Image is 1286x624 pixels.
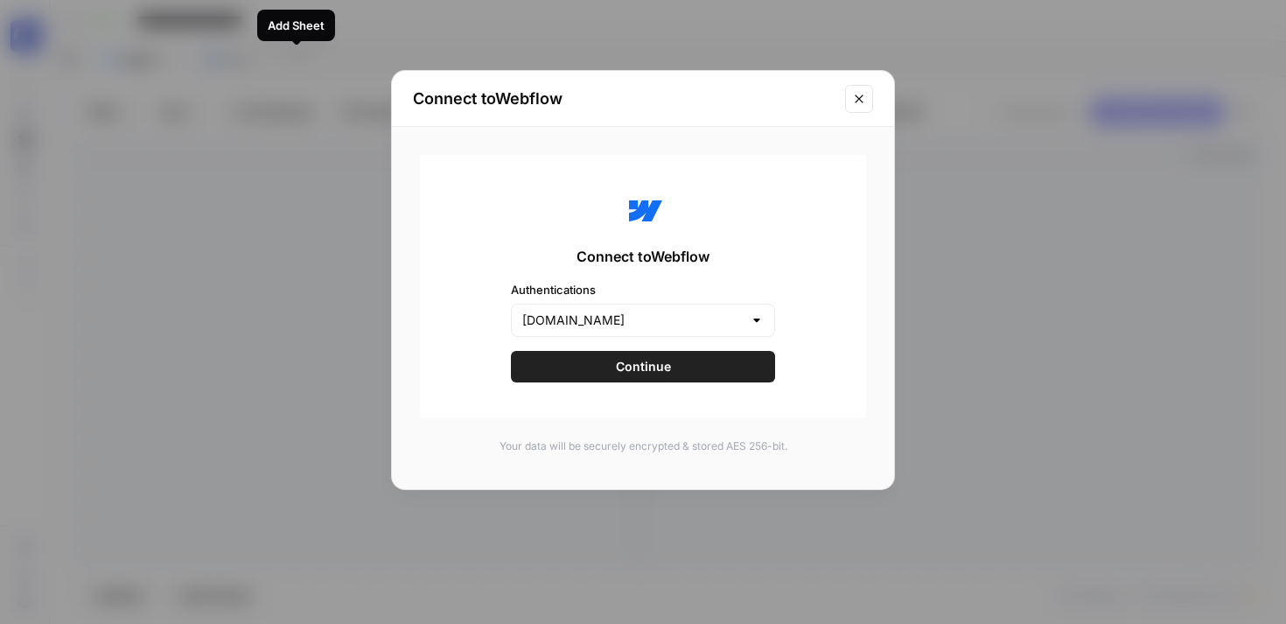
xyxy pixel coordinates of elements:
[845,85,873,113] button: Close modal
[577,246,709,267] span: Connect to Webflow
[616,358,671,375] span: Continue
[522,312,743,329] input: SYNTHESIA.IO
[511,351,775,382] button: Continue
[413,87,835,111] h2: Connect to Webflow
[420,438,866,454] p: Your data will be securely encrypted & stored AES 256-bit.
[511,281,775,298] label: Authentications
[268,17,325,34] div: Add Sheet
